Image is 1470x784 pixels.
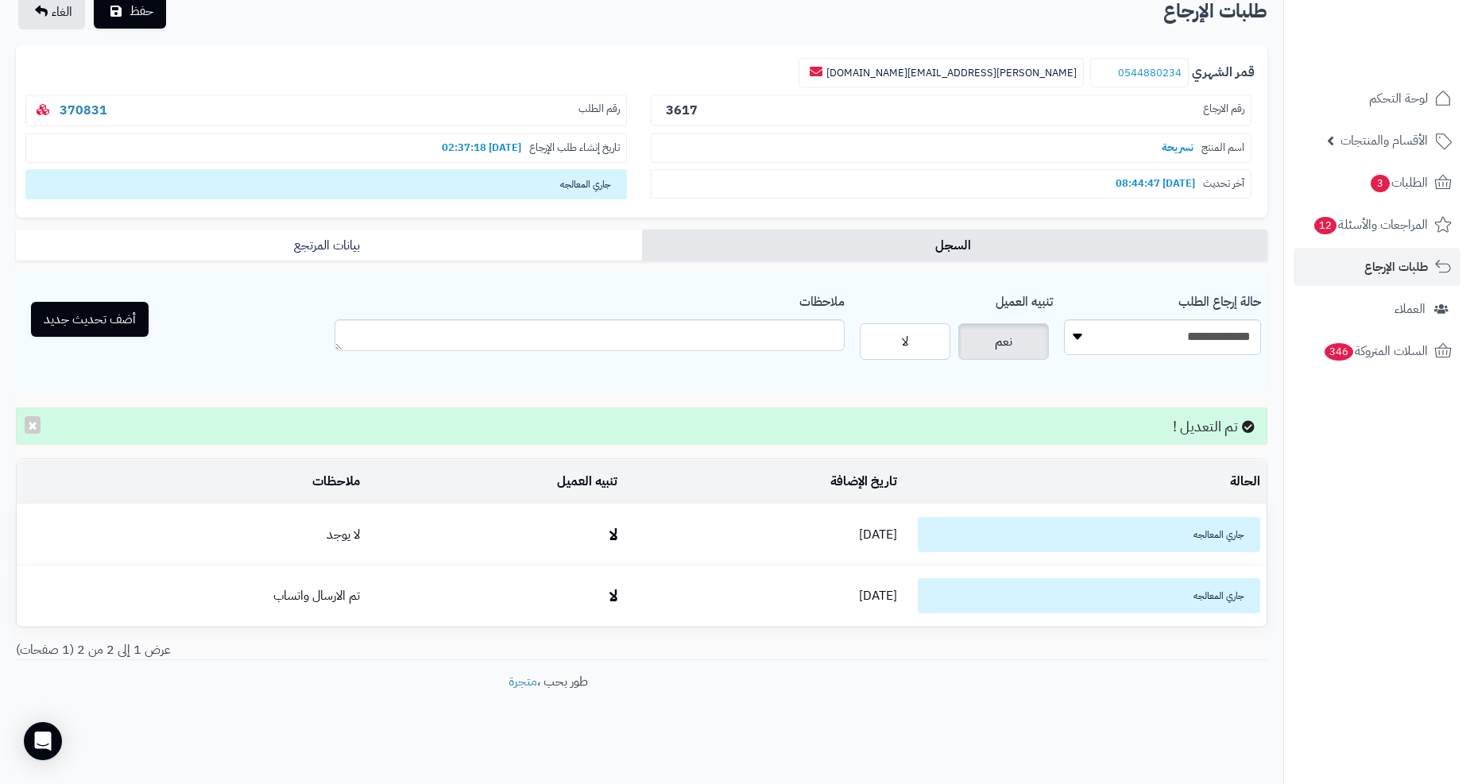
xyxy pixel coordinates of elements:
[1294,290,1460,328] a: العملاء
[666,101,698,120] b: 3617
[509,672,537,691] a: متجرة
[609,523,617,546] b: لا
[1118,65,1182,80] a: 0544880234
[1369,87,1428,110] span: لوحة التحكم
[624,504,903,565] td: [DATE]
[578,102,620,120] span: رقم الطلب
[826,65,1077,80] a: [PERSON_NAME][EMAIL_ADDRESS][DOMAIN_NAME]
[1294,332,1460,370] a: السلات المتروكة346
[529,141,620,156] span: تاريخ إنشاء طلب الإرجاع
[1340,129,1428,152] span: الأقسام والمنتجات
[1313,214,1428,236] span: المراجعات والأسئلة
[25,169,627,199] span: جاري المعالجه
[1108,176,1203,191] b: [DATE] 08:44:47
[624,566,903,626] td: [DATE]
[1178,286,1261,311] label: حالة إرجاع الطلب
[1325,343,1353,361] span: 346
[918,578,1260,613] span: جاري المعالجه
[52,2,72,21] span: الغاء
[1369,172,1428,194] span: الطلبات
[996,286,1053,311] label: تنبيه العميل
[609,584,617,608] b: لا
[1192,64,1255,82] b: قمر الشهري
[1203,176,1244,191] span: آخر تحديث
[17,566,366,626] td: تم الارسال واتساب
[4,641,642,659] div: عرض 1 إلى 2 من 2 (1 صفحات)
[1201,141,1244,156] span: اسم المنتج
[24,722,62,760] div: Open Intercom Messenger
[1294,248,1460,286] a: طلبات الإرجاع
[1294,206,1460,244] a: المراجعات والأسئلة12
[1154,140,1201,155] b: تسريحة
[902,332,908,351] span: لا
[25,416,41,434] button: ×
[434,140,529,155] b: [DATE] 02:37:18
[1323,340,1428,362] span: السلات المتروكة
[1395,298,1426,320] span: العملاء
[16,230,642,261] a: بيانات المرتجع
[1362,44,1455,78] img: logo-2.png
[1364,256,1428,278] span: طلبات الإرجاع
[1294,79,1460,118] a: لوحة التحكم
[16,407,1267,446] div: تم التعديل !
[995,332,1012,351] span: نعم
[918,517,1260,552] span: جاري المعالجه
[642,230,1268,261] a: السجل
[17,504,366,565] td: لا يوجد
[31,302,149,337] button: أضف تحديث جديد
[366,460,624,504] td: تنبيه العميل
[624,460,903,504] td: تاريخ الإضافة
[799,286,845,311] label: ملاحظات
[903,460,1267,504] td: الحالة
[1371,175,1390,192] span: 3
[1203,102,1244,120] span: رقم الارجاع
[17,460,366,504] td: ملاحظات
[60,101,107,120] a: 370831
[1314,217,1337,234] span: 12
[1294,164,1460,202] a: الطلبات3
[130,2,153,21] span: حفظ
